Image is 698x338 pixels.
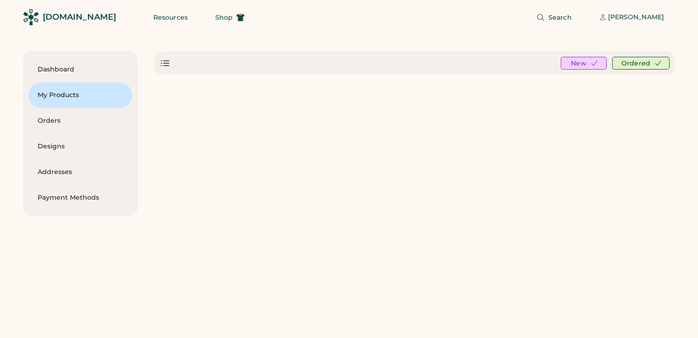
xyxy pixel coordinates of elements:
span: Shop [215,14,233,21]
img: Rendered Logo - Screens [23,9,39,25]
button: Search [525,8,583,27]
div: Show list view [160,58,171,69]
div: [PERSON_NAME] [608,13,664,22]
div: Designs [38,142,123,151]
div: My Products [38,91,123,100]
button: Resources [142,8,199,27]
button: Ordered [612,57,670,70]
div: Payment Methods [38,193,123,202]
div: Dashboard [38,65,123,74]
div: [DOMAIN_NAME] [43,11,116,23]
div: Orders [38,116,123,125]
span: Search [548,14,572,21]
div: Addresses [38,168,123,177]
button: Shop [204,8,256,27]
button: New [561,57,607,70]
